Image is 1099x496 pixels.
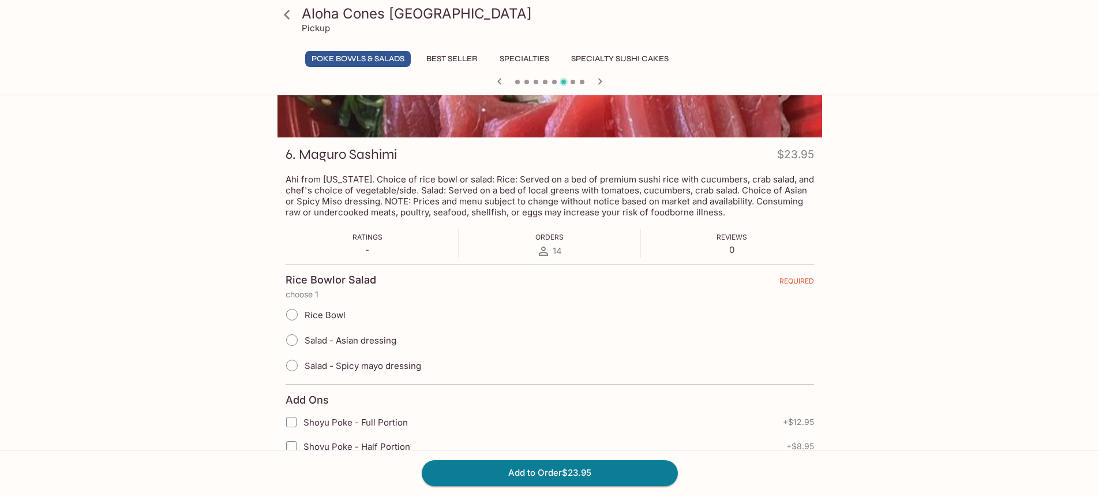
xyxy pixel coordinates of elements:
[352,233,382,241] span: Ratings
[305,360,421,371] span: Salad - Spicy mayo dressing
[286,174,814,218] p: Ahi from [US_STATE]. Choice of rice bowl or salad: Rice: Served on a bed of premium sushi rice wi...
[786,442,814,451] span: + $8.95
[303,441,410,452] span: Shoyu Poke - Half Portion
[420,51,484,67] button: Best Seller
[286,394,329,407] h4: Add Ons
[302,23,330,33] p: Pickup
[352,244,382,255] p: -
[717,244,747,255] p: 0
[305,335,396,346] span: Salad - Asian dressing
[305,309,346,320] span: Rice Bowl
[286,274,376,286] h4: Rice Bowlor Salad
[305,51,411,67] button: Poke Bowls & Salads
[286,146,397,163] h3: 6. Maguro Sashimi
[303,417,408,428] span: Shoyu Poke - Full Portion
[717,233,747,241] span: Reviews
[422,460,678,486] button: Add to Order$23.95
[777,146,814,168] h4: $23.95
[553,245,562,256] span: 14
[302,5,817,23] h3: Aloha Cones [GEOGRAPHIC_DATA]
[783,417,814,427] span: + $12.95
[565,51,675,67] button: Specialty Sushi Cakes
[779,277,814,290] span: REQUIRED
[535,233,564,241] span: Orders
[286,290,814,299] p: choose 1
[493,51,556,67] button: Specialties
